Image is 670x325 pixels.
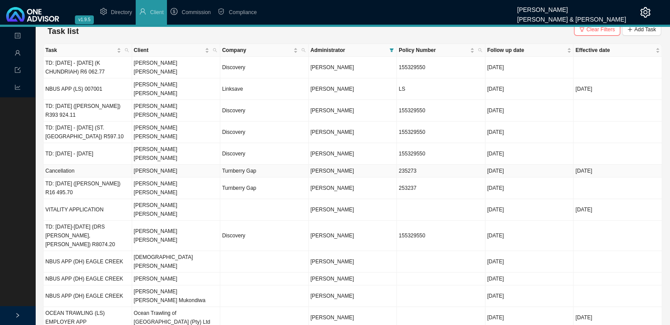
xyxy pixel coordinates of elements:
[311,86,354,92] span: [PERSON_NAME]
[485,143,574,165] td: [DATE]
[397,165,485,177] td: 235273
[132,251,221,273] td: [DEMOGRAPHIC_DATA][PERSON_NAME]
[485,57,574,78] td: [DATE]
[485,285,574,307] td: [DATE]
[132,122,221,143] td: [PERSON_NAME] [PERSON_NAME]
[181,9,211,15] span: Commission
[311,168,354,174] span: [PERSON_NAME]
[44,285,132,307] td: NBUS APP (DH) EAGLE CREEK
[132,165,221,177] td: [PERSON_NAME]
[574,44,662,57] th: Effective date
[397,44,485,57] th: Policy Number
[300,44,307,56] span: search
[220,143,309,165] td: Discovery
[44,251,132,273] td: NBUS APP (DH) EAGLE CREEK
[389,48,394,52] span: filter
[397,100,485,122] td: 155329550
[44,143,132,165] td: TD: [DATE] - [DATE]
[134,46,204,55] span: Client
[622,23,661,36] button: Add Task
[485,251,574,273] td: [DATE]
[579,27,585,32] span: filter
[15,81,21,96] span: line-chart
[100,8,107,15] span: setting
[229,9,256,15] span: Compliance
[15,29,21,44] span: profile
[397,57,485,78] td: 155329550
[222,46,292,55] span: Company
[44,78,132,100] td: NBUS APP (LS) 007001
[44,273,132,285] td: NBUS APP (DH) EAGLE CREEK
[388,44,396,56] span: filter
[301,48,306,52] span: search
[44,165,132,177] td: Cancellation
[15,46,21,62] span: user
[485,177,574,199] td: [DATE]
[132,221,221,251] td: [PERSON_NAME] [PERSON_NAME]
[211,44,219,56] span: search
[574,199,662,221] td: [DATE]
[218,8,225,15] span: safety
[311,129,354,135] span: [PERSON_NAME]
[634,25,656,34] span: Add Task
[132,285,221,307] td: [PERSON_NAME] [PERSON_NAME] Mukondiwa
[44,100,132,122] td: TD: [DATE] ([PERSON_NAME]) R393 924.11
[640,7,651,18] span: setting
[485,100,574,122] td: [DATE]
[44,44,132,57] th: Task
[139,8,146,15] span: user
[311,207,354,213] span: [PERSON_NAME]
[6,7,59,22] img: 2df55531c6924b55f21c4cf5d4484680-logo-light.svg
[44,221,132,251] td: TD: [DATE]-[DATE] (DRS [PERSON_NAME], [PERSON_NAME]) R8074.20
[48,27,79,36] span: Task list
[132,100,221,122] td: [PERSON_NAME] [PERSON_NAME]
[132,199,221,221] td: [PERSON_NAME] [PERSON_NAME]
[311,64,354,70] span: [PERSON_NAME]
[311,151,354,157] span: [PERSON_NAME]
[397,122,485,143] td: 155329550
[476,44,484,56] span: search
[44,177,132,199] td: TD: [DATE] ([PERSON_NAME]) R16 495.70
[311,259,354,265] span: [PERSON_NAME]
[44,199,132,221] td: VITALITY APPLICATION
[517,12,626,22] div: [PERSON_NAME] & [PERSON_NAME]
[627,27,633,32] span: plus
[220,165,309,177] td: Turnberry Gap
[485,78,574,100] td: [DATE]
[220,177,309,199] td: Turnberry Gap
[45,46,115,55] span: Task
[15,63,21,79] span: import
[220,221,309,251] td: Discovery
[123,44,131,56] span: search
[125,48,129,52] span: search
[311,314,354,321] span: [PERSON_NAME]
[397,78,485,100] td: LS
[44,57,132,78] td: TD: [DATE] - [DATE] (K CHUNDRIAH) R6 062.77
[132,143,221,165] td: [PERSON_NAME] [PERSON_NAME]
[311,293,354,299] span: [PERSON_NAME]
[574,165,662,177] td: [DATE]
[485,44,574,57] th: Follow up date
[397,143,485,165] td: 155329550
[485,199,574,221] td: [DATE]
[574,78,662,100] td: [DATE]
[220,122,309,143] td: Discovery
[132,177,221,199] td: [PERSON_NAME] [PERSON_NAME]
[485,122,574,143] td: [DATE]
[111,9,132,15] span: Directory
[397,221,485,251] td: 155329550
[311,233,354,239] span: [PERSON_NAME]
[399,46,468,55] span: Policy Number
[150,9,164,15] span: Client
[586,25,615,34] span: Clear Filters
[220,78,309,100] td: Linksave
[15,313,20,318] span: right
[485,273,574,285] td: [DATE]
[311,107,354,114] span: [PERSON_NAME]
[44,122,132,143] td: TD: [DATE] - [DATE] (ST. [GEOGRAPHIC_DATA]) R597.10
[170,8,178,15] span: dollar
[311,276,354,282] span: [PERSON_NAME]
[220,57,309,78] td: Discovery
[397,177,485,199] td: 253237
[485,221,574,251] td: [DATE]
